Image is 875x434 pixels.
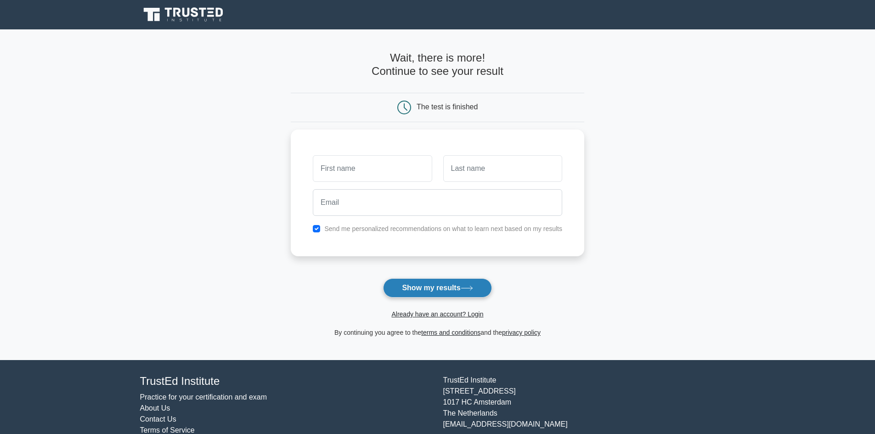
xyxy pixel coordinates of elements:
[391,310,483,318] a: Already have an account? Login
[313,155,432,182] input: First name
[417,103,478,111] div: The test is finished
[421,329,480,336] a: terms and conditions
[140,375,432,388] h4: TrustEd Institute
[383,278,491,298] button: Show my results
[291,51,584,78] h4: Wait, there is more! Continue to see your result
[443,155,562,182] input: Last name
[502,329,541,336] a: privacy policy
[140,426,195,434] a: Terms of Service
[140,393,267,401] a: Practice for your certification and exam
[285,327,590,338] div: By continuing you agree to the and the
[313,189,562,216] input: Email
[140,404,170,412] a: About Us
[140,415,176,423] a: Contact Us
[324,225,562,232] label: Send me personalized recommendations on what to learn next based on my results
